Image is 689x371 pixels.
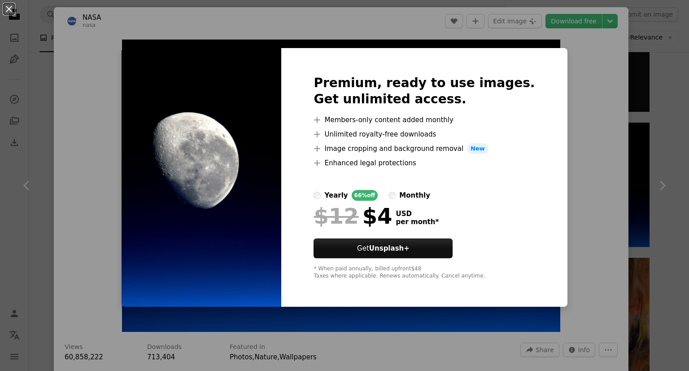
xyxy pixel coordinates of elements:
[314,204,392,228] div: $4
[314,265,535,280] div: * When paid annually, billed upfront $48 Taxes where applicable. Renews automatically. Cancel any...
[396,210,439,218] span: USD
[314,75,535,107] h2: Premium, ready to use images. Get unlimited access.
[399,190,430,201] div: monthly
[122,48,281,307] img: photo-1459909633680-206dc5c67abb
[324,190,348,201] div: yearly
[314,143,535,154] li: Image cropping and background removal
[314,115,535,125] li: Members-only content added monthly
[352,190,378,201] div: 66% off
[369,244,410,252] strong: Unsplash+
[396,218,439,226] span: per month *
[388,192,396,199] input: monthly
[314,204,358,228] span: $12
[314,192,321,199] input: yearly66%off
[467,143,488,154] span: New
[314,129,535,140] li: Unlimited royalty-free downloads
[314,238,453,258] button: GetUnsplash+
[314,158,535,168] li: Enhanced legal protections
